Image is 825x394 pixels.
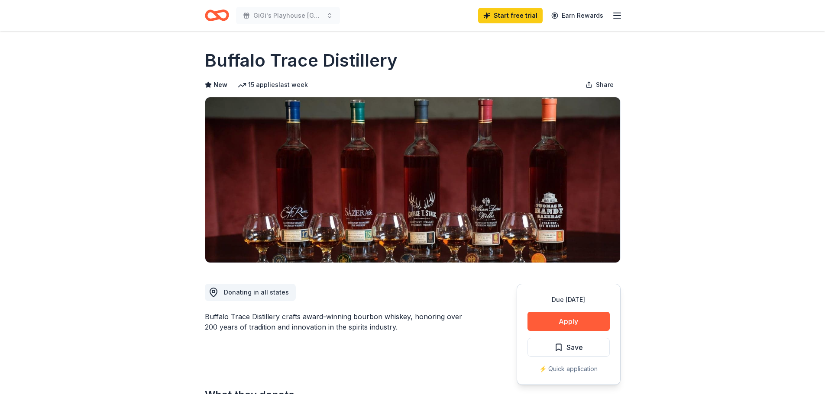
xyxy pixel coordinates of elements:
[205,97,620,263] img: Image for Buffalo Trace Distillery
[205,311,475,332] div: Buffalo Trace Distillery crafts award-winning bourbon whiskey, honoring over 200 years of traditi...
[205,5,229,26] a: Home
[236,7,340,24] button: GiGi's Playhouse [GEOGRAPHIC_DATA] 2025 Gala
[253,10,323,21] span: GiGi's Playhouse [GEOGRAPHIC_DATA] 2025 Gala
[224,288,289,296] span: Donating in all states
[205,48,398,73] h1: Buffalo Trace Distillery
[238,80,308,90] div: 15 applies last week
[527,338,610,357] button: Save
[566,342,583,353] span: Save
[546,8,608,23] a: Earn Rewards
[214,80,227,90] span: New
[579,76,621,93] button: Share
[527,295,610,305] div: Due [DATE]
[527,364,610,374] div: ⚡️ Quick application
[527,312,610,331] button: Apply
[596,80,614,90] span: Share
[478,8,543,23] a: Start free trial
